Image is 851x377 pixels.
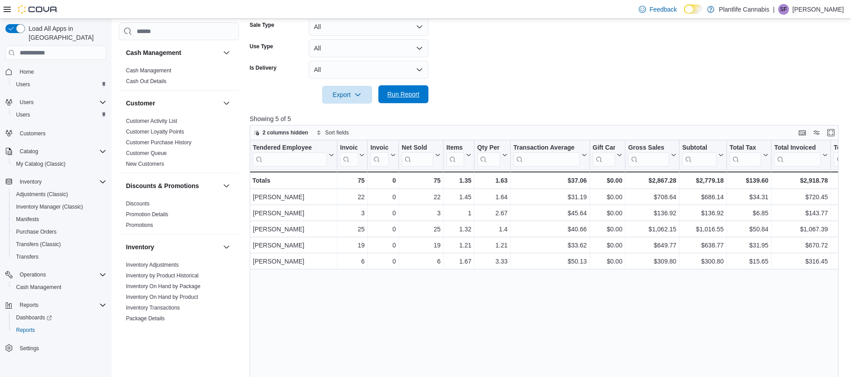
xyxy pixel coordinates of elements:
div: 1.35 [446,175,471,186]
span: Inventory [16,176,106,187]
div: $0.00 [592,208,622,218]
button: Invoices Ref [370,144,396,167]
span: Reports [16,327,35,334]
label: Is Delivery [250,64,277,71]
span: Inventory by Product Historical [126,272,199,279]
div: $686.14 [682,192,724,202]
a: Customer Queue [126,150,167,156]
button: Subtotal [682,144,724,167]
div: $708.64 [628,192,676,202]
button: Sort fields [313,127,352,138]
div: $31.95 [729,240,768,251]
span: Users [13,79,106,90]
div: $0.00 [592,224,622,235]
button: Tendered Employee [253,144,334,167]
button: Reports [16,300,42,310]
div: 1.45 [446,192,471,202]
a: Reports [13,325,38,335]
span: Users [16,97,106,108]
div: $50.84 [729,224,768,235]
span: Adjustments (Classic) [16,191,68,198]
p: [PERSON_NAME] [792,4,844,15]
h3: Customer [126,99,155,108]
a: Promotions [126,222,153,228]
button: Inventory Manager (Classic) [9,201,110,213]
span: Reports [16,300,106,310]
label: Use Type [250,43,273,50]
span: Reports [13,325,106,335]
div: Items Per Transaction [446,144,464,152]
button: Invoices Sold [340,144,365,167]
span: Purchase Orders [13,226,106,237]
span: Customers [20,130,46,137]
div: 6 [402,256,440,267]
span: Settings [16,343,106,354]
button: Transfers [9,251,110,263]
div: $34.31 [729,192,768,202]
span: Inventory On Hand by Package [126,283,201,290]
div: Invoices Sold [340,144,357,152]
span: Promotion Details [126,211,168,218]
button: Run Report [378,85,428,103]
span: Purchase Orders [16,228,57,235]
a: New Customers [126,161,164,167]
div: 75 [402,175,440,186]
button: Customer [221,98,232,109]
div: 1.21 [477,240,507,251]
a: My Catalog (Classic) [13,159,69,169]
button: Total Tax [729,144,768,167]
a: Cash Out Details [126,78,167,84]
div: 1.67 [446,256,471,267]
div: Discounts & Promotions [119,198,239,234]
span: 2 columns hidden [263,129,308,136]
div: $2,918.78 [774,175,828,186]
span: Users [13,109,106,120]
button: Enter fullscreen [826,127,836,138]
div: $300.80 [682,256,724,267]
div: [PERSON_NAME] [253,256,334,267]
a: Dashboards [9,311,110,324]
span: SF [780,4,787,15]
div: [PERSON_NAME] [253,192,334,202]
div: [PERSON_NAME] [253,208,334,218]
span: Customers [16,127,106,138]
a: Customer Loyalty Points [126,129,184,135]
div: [PERSON_NAME] [253,224,334,235]
div: $720.45 [774,192,828,202]
button: Gross Sales [628,144,676,167]
div: 6 [340,256,365,267]
div: 1.4 [477,224,507,235]
div: 0 [370,175,396,186]
a: Users [13,109,34,120]
span: Transfers (Classic) [13,239,106,250]
div: $649.77 [628,240,676,251]
div: Subtotal [682,144,717,152]
button: Reports [9,324,110,336]
div: $0.00 [592,256,622,267]
button: Catalog [2,145,110,158]
div: 75 [340,175,365,186]
span: Load All Apps in [GEOGRAPHIC_DATA] [25,24,106,42]
button: Inventory [2,176,110,188]
span: Settings [20,345,39,352]
div: Totals [252,175,334,186]
div: Customer [119,116,239,173]
div: Net Sold [402,144,433,167]
div: 3.33 [477,256,507,267]
div: $0.00 [592,175,622,186]
div: 25 [402,224,440,235]
div: $45.64 [513,208,587,218]
div: $15.65 [729,256,768,267]
button: Items Per Transaction [446,144,471,167]
div: $6.85 [729,208,768,218]
span: New Customers [126,160,164,168]
div: Gift Card Sales [592,144,615,167]
div: Transaction Average [513,144,579,167]
a: Cash Management [126,67,171,74]
span: Inventory Manager (Classic) [13,201,106,212]
button: Transaction Average [513,144,587,167]
button: Catalog [16,146,42,157]
button: Transfers (Classic) [9,238,110,251]
p: Showing 5 of 5 [250,114,845,123]
span: Transfers (Classic) [16,241,61,248]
